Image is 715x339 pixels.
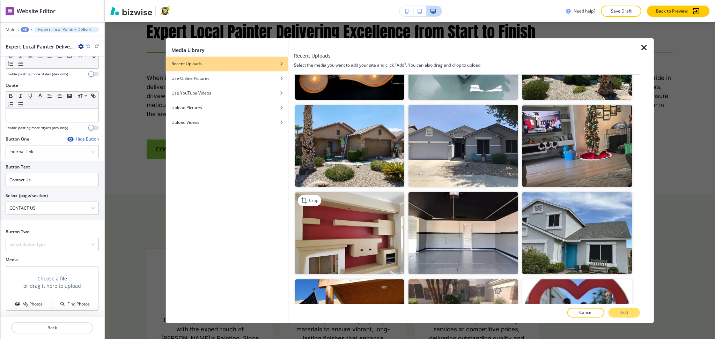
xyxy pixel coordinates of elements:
h4: My Photos [22,301,43,307]
p: Crop [309,198,318,204]
button: My Photos [6,298,52,310]
h4: Select Button Type [9,241,46,248]
button: Main [6,27,15,32]
h4: Enable pasting more styles (dev only) [6,125,68,130]
h2: Website Editor [17,7,56,15]
p: Expert Local Painter Delivering Excellence from Start to Finish [38,27,95,32]
div: Crop [297,195,321,206]
h2: Media Library [171,46,205,54]
h4: Use YouTube Videos [171,90,211,96]
div: Choose a fileor drag it here to uploadMy PhotosFind Photos [6,266,99,311]
h4: Use Online Pictures [171,75,209,82]
button: Use YouTube Videos [166,86,288,100]
img: editor icon [6,7,14,15]
button: Choose a file [37,275,67,282]
p: Cancel [579,310,592,316]
img: Bizwise Logo [110,7,152,15]
h4: Select the media you want to add your site and click "Add". You can also drag and drop to upload. [294,62,640,68]
h2: Button One [6,136,29,142]
button: Save Draft [601,6,641,17]
h4: Find Photos [67,301,90,307]
h2: Button Text [6,164,30,170]
button: Back to Preview [647,6,709,17]
button: Cancel [567,308,604,318]
h2: Expert Local Painter Delivering Excellence from Start to Finish [6,43,75,50]
h2: Quote [6,82,18,89]
button: Recent Uploads [166,56,288,71]
button: Hide Button [67,136,99,142]
h2: Button Two [6,229,29,235]
h3: Need help? [574,8,595,14]
h2: Select (page/section) [6,193,48,199]
h4: Internal Link [9,149,33,155]
button: Expert Local Painter Delivering Excellence from Start to Finish [34,27,99,32]
button: +3 [21,27,29,32]
img: Your Logo [159,6,172,17]
h2: Media [6,257,99,263]
button: Upload Pictures [166,100,288,115]
h4: Enable pasting more styles (dev only) [6,71,68,77]
p: Save Draft [610,8,632,14]
input: Manual Input [6,202,91,214]
button: Upload Videos [166,115,288,130]
h3: Recent Uploads [294,52,331,59]
button: Back [11,322,93,333]
p: Back [12,325,93,331]
h4: Recent Uploads [171,61,202,67]
h4: Upload Videos [171,119,199,126]
button: Find Photos [52,298,98,310]
p: Back to Preview [656,8,688,14]
h3: or drag it here to upload [23,282,81,289]
button: Use Online Pictures [166,71,288,86]
h4: Upload Pictures [171,105,202,111]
